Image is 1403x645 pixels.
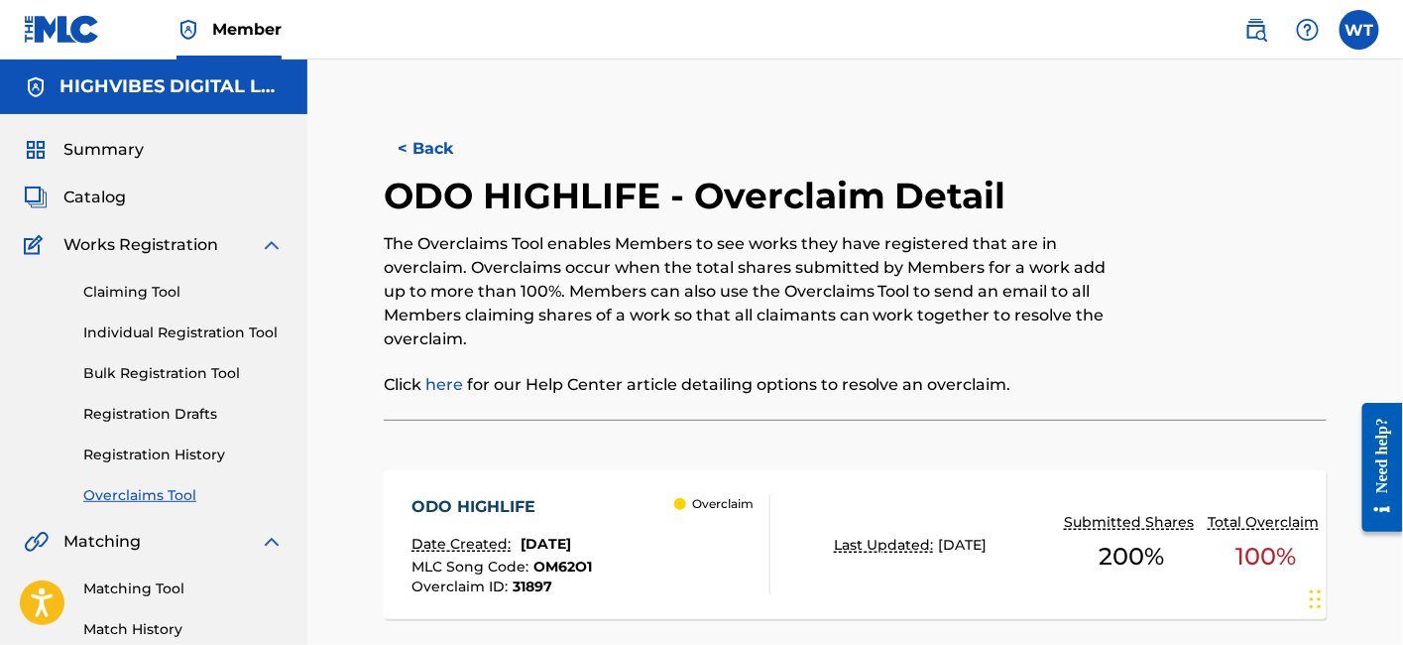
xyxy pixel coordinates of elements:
[83,282,284,303] a: Claiming Tool
[260,530,284,554] img: expand
[63,186,126,209] span: Catalog
[1304,550,1403,645] iframe: Chat Widget
[1340,10,1379,50] div: User Menu
[411,578,513,595] span: Overclaim ID :
[24,75,48,99] img: Accounts
[83,445,284,465] a: Registration History
[83,619,284,640] a: Match History
[24,15,100,44] img: MLC Logo
[1065,512,1200,533] p: Submitted Shares
[83,322,284,343] a: Individual Registration Tool
[24,138,144,162] a: SummarySummary
[384,470,1327,619] a: ODO HIGHLIFEDate Created:[DATE]MLC Song Code:OM62O1Overclaim ID:31897 OverclaimLast Updated:[DATE...
[1347,388,1403,548] iframe: Resource Center
[1296,18,1320,42] img: help
[24,186,126,209] a: CatalogCatalog
[1100,539,1165,575] span: 200 %
[384,373,1111,397] p: Click for our Help Center article detailing options to resolve an overclaim.
[83,485,284,506] a: Overclaims Tool
[1244,18,1268,42] img: search
[411,558,533,576] span: MLC Song Code :
[384,174,1016,218] h2: ODO HIGHLIFE - Overclaim Detail
[521,535,571,553] span: [DATE]
[384,124,503,174] button: < Back
[1288,10,1328,50] div: Help
[24,233,50,257] img: Works Registration
[1236,539,1297,575] span: 100 %
[384,232,1111,351] p: The Overclaims Tool enables Members to see works they have registered that are in overclaim. Over...
[63,530,141,554] span: Matching
[1310,570,1322,629] div: Drag
[176,18,200,42] img: Top Rightsholder
[24,138,48,162] img: Summary
[260,233,284,257] img: expand
[1236,10,1276,50] a: Public Search
[63,233,218,257] span: Works Registration
[692,495,754,513] p: Overclaim
[83,579,284,599] a: Matching Tool
[24,530,49,554] img: Matching
[1209,512,1325,533] p: Total Overclaim
[83,363,284,384] a: Bulk Registration Tool
[834,535,938,556] p: Last Updated:
[513,578,552,595] span: 31897
[63,138,144,162] span: Summary
[212,18,282,41] span: Member
[425,375,463,394] a: here
[411,534,516,555] p: Date Created:
[938,536,987,554] span: [DATE]
[411,495,592,519] div: ODO HIGHLIFE
[24,186,48,209] img: Catalog
[533,558,592,576] span: OM62O1
[59,75,284,98] h5: HIGHVIBES DIGITAL LLC
[83,404,284,425] a: Registration Drafts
